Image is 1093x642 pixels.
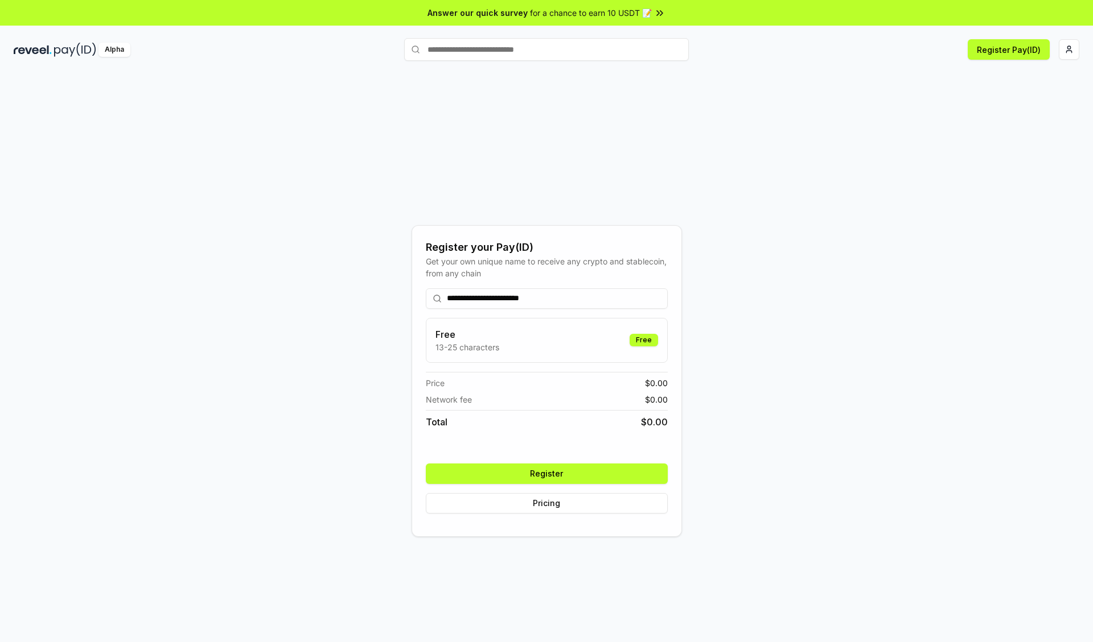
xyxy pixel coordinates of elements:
[426,463,668,484] button: Register
[98,43,130,57] div: Alpha
[426,239,668,255] div: Register your Pay(ID)
[645,377,668,389] span: $ 0.00
[428,7,528,19] span: Answer our quick survey
[641,415,668,429] span: $ 0.00
[630,334,658,346] div: Free
[968,39,1050,60] button: Register Pay(ID)
[426,394,472,405] span: Network fee
[54,43,96,57] img: pay_id
[426,255,668,279] div: Get your own unique name to receive any crypto and stablecoin, from any chain
[426,377,445,389] span: Price
[645,394,668,405] span: $ 0.00
[426,415,447,429] span: Total
[426,493,668,513] button: Pricing
[435,328,499,341] h3: Free
[435,341,499,353] p: 13-25 characters
[14,43,52,57] img: reveel_dark
[530,7,652,19] span: for a chance to earn 10 USDT 📝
